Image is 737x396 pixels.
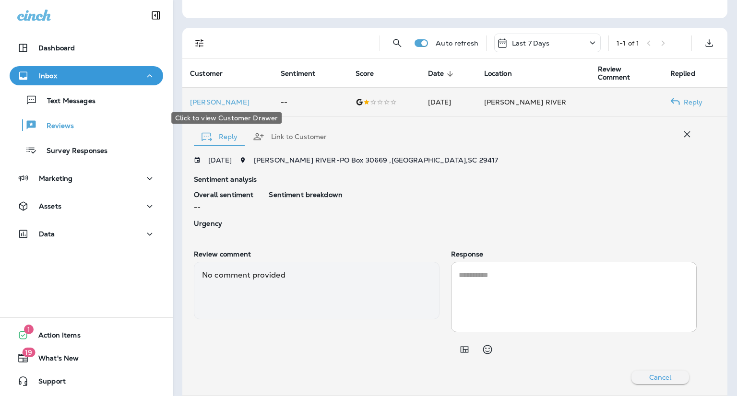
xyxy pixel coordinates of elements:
[194,262,440,319] div: No comment provided
[512,39,550,47] p: Last 7 Days
[37,122,74,131] p: Reviews
[269,191,697,198] p: Sentiment breakdown
[428,70,457,78] span: Date
[10,349,163,368] button: 19What's New
[194,119,245,154] button: Reply
[10,372,163,391] button: Support
[37,97,95,106] p: Text Messages
[24,325,34,334] span: 1
[10,90,163,110] button: Text Messages
[190,98,265,106] div: Click to view Customer Drawer
[484,70,512,78] span: Location
[10,140,163,160] button: Survey Responses
[631,371,689,384] button: Cancel
[428,70,444,78] span: Date
[680,98,703,106] p: Reply
[10,38,163,58] button: Dashboard
[10,224,163,244] button: Data
[171,112,282,124] div: Click to view Customer Drawer
[451,250,697,258] p: Response
[484,70,524,78] span: Location
[10,326,163,345] button: 1Action Items
[143,6,169,25] button: Collapse Sidebar
[649,373,672,381] p: Cancel
[39,72,57,80] p: Inbox
[478,340,497,359] button: Select an emoji
[617,39,639,47] div: 1 - 1 of 1
[356,70,374,78] span: Score
[29,377,66,389] span: Support
[29,331,81,343] span: Action Items
[484,98,567,106] span: [PERSON_NAME] RIVER
[281,70,315,78] span: Sentiment
[10,197,163,216] button: Assets
[194,191,253,212] div: --
[194,250,440,258] p: Review comment
[700,34,719,53] button: Export as CSV
[39,230,55,238] p: Data
[598,65,659,82] span: Review Comment
[245,119,334,154] button: Link to Customer
[254,156,498,164] span: [PERSON_NAME] RIVER - PO Box 30669 , [GEOGRAPHIC_DATA] , SC 29417
[190,34,209,53] button: Filters
[598,65,646,82] span: Review Comment
[281,70,328,78] span: Sentiment
[29,354,79,366] span: What's New
[194,175,697,183] p: Sentiment analysis
[10,115,163,135] button: Reviews
[420,88,476,116] td: [DATE]
[356,70,387,78] span: Score
[10,169,163,188] button: Marketing
[670,70,695,78] span: Replied
[436,39,478,47] p: Auto refresh
[39,202,61,210] p: Assets
[670,70,708,78] span: Replied
[10,66,163,85] button: Inbox
[194,191,253,198] p: Overall sentiment
[37,147,107,156] p: Survey Responses
[190,70,235,78] span: Customer
[388,34,407,53] button: Search Reviews
[455,340,474,359] button: Add in a premade template
[190,98,265,106] p: [PERSON_NAME]
[273,88,348,116] td: --
[208,156,232,164] p: [DATE]
[38,44,75,52] p: Dashboard
[194,220,253,227] p: Urgency
[190,70,223,78] span: Customer
[22,348,35,357] span: 19
[39,175,72,182] p: Marketing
